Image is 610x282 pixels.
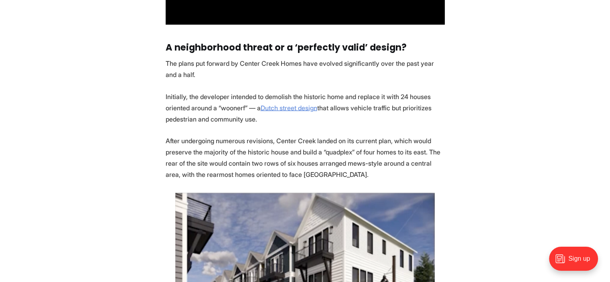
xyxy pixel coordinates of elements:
strong: A neighborhood threat or a ‘perfectly valid’ design? [166,41,407,54]
a: Dutch street design [261,103,317,112]
p: Initially, the developer intended to demolish the historic home and replace it with 24 houses ori... [166,91,445,124]
iframe: portal-trigger [542,243,610,282]
p: The plans put forward by Center Creek Homes have evolved significantly over the past year and a h... [166,58,445,80]
p: After undergoing numerous revisions, Center Creek landed on its current plan, which would preserv... [166,135,445,180]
